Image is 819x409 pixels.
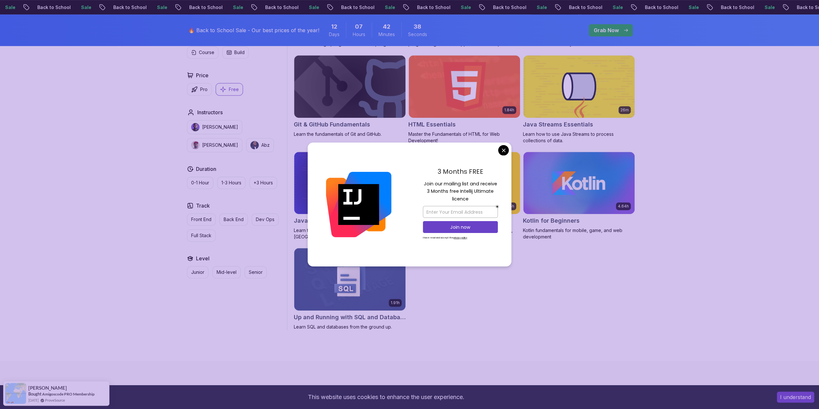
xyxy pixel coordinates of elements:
span: Hours [353,31,365,38]
p: Learn how to use Java Streams to process collections of data. [523,131,635,144]
p: Sale [752,4,773,11]
span: 42 Minutes [383,22,390,31]
a: Up and Running with SQL and Databases card1.91hUp and Running with SQL and DatabasesLearn SQL and... [294,248,406,330]
p: Back to School [25,4,69,11]
p: Free [229,86,239,93]
p: Sale [220,4,241,11]
a: Git & GitHub Fundamentals cardGit & GitHub FundamentalsLearn the fundamentals of Git and GitHub. [294,55,406,137]
a: HTML Essentials card1.84hHTML EssentialsMaster the Fundamentals of HTML for Web Development! [408,55,520,144]
h2: Level [196,255,209,262]
p: Back to School [177,4,220,11]
button: instructor img[PERSON_NAME] [187,138,242,152]
button: Accept cookies [777,392,814,403]
button: 0-1 Hour [187,177,213,189]
p: Kotlin fundamentals for mobile, game, and web development [523,227,635,240]
p: Front End [191,216,211,223]
button: Free [216,83,243,96]
img: Java Unit Testing Essentials card [294,152,405,214]
p: Sale [296,4,317,11]
span: Days [329,31,340,38]
p: 1.91h [391,300,400,305]
h2: Up and Running with SQL and Databases [294,313,406,322]
p: Full Stack [191,232,211,239]
div: This website uses cookies to enhance the user experience. [5,390,767,404]
p: 1.84h [504,107,514,113]
a: Java Unit Testing Essentials card38mJava Unit Testing EssentialsLearn the basics of unit testing ... [294,152,406,240]
p: Junior [191,269,204,275]
a: ProveSource [45,397,65,403]
p: Sale [600,4,621,11]
img: Java Streams Essentials card [523,55,635,118]
p: Pro [200,86,208,93]
p: 4.64h [618,204,629,209]
p: Sale [372,4,393,11]
button: Dev Ops [252,213,279,226]
h2: Duration [196,165,216,173]
p: Course [199,49,214,56]
p: Back to School [708,4,752,11]
h2: HTML Essentials [408,120,456,129]
img: Git & GitHub Fundamentals card [294,55,405,118]
p: 1-3 Hours [221,180,241,186]
button: 1-3 Hours [217,177,246,189]
h2: Java Streams Essentials [523,120,593,129]
p: Sale [524,4,545,11]
a: Java Streams Essentials card26mJava Streams EssentialsLearn how to use Java Streams to process co... [523,55,635,144]
img: provesource social proof notification image [5,383,26,404]
button: Back End [219,213,248,226]
span: 7 Hours [355,22,363,31]
p: Back to School [405,4,448,11]
button: Mid-level [212,266,241,278]
p: [PERSON_NAME] [202,142,238,148]
button: Front End [187,213,216,226]
p: Master the Fundamentals of HTML for Web Development! [408,131,520,144]
button: Senior [245,266,267,278]
p: Learn SQL and databases from the ground up. [294,324,406,330]
p: Abz [261,142,270,148]
button: instructor img[PERSON_NAME] [187,120,242,134]
a: Amigoscode PRO Membership [42,392,95,396]
p: +3 Hours [254,180,273,186]
img: instructor img [191,141,200,149]
span: 38 Seconds [414,22,421,31]
p: Mid-level [217,269,237,275]
h2: Git & GitHub Fundamentals [294,120,370,129]
span: [PERSON_NAME] [28,385,67,391]
p: Dev Ops [256,216,275,223]
p: Back to School [632,4,676,11]
button: instructor imgAbz [246,138,274,152]
p: Sale [144,4,165,11]
p: [PERSON_NAME] [202,124,238,130]
img: HTML Essentials card [409,55,520,118]
img: instructor img [250,141,259,149]
h2: Instructors [197,108,223,116]
p: Learn the basics of unit testing in [GEOGRAPHIC_DATA]. [294,227,406,240]
p: Back to School [253,4,296,11]
img: Kotlin for Beginners card [523,152,635,214]
span: Bought [28,391,42,396]
p: 🔥 Back to School Sale - Our best prices of the year! [188,26,319,34]
p: Sale [448,4,469,11]
span: 12 Days [331,22,337,31]
p: Learn the fundamentals of Git and GitHub. [294,131,406,137]
span: Minutes [378,31,395,38]
span: Seconds [408,31,427,38]
button: Pro [187,83,212,96]
p: 0-1 Hour [191,180,209,186]
p: Build [234,49,245,56]
img: instructor img [191,123,200,131]
a: Kotlin for Beginners card4.64hKotlin for BeginnersKotlin fundamentals for mobile, game, and web d... [523,152,635,240]
p: Sale [69,4,89,11]
p: Back to School [101,4,144,11]
button: Full Stack [187,229,216,242]
p: Back to School [556,4,600,11]
h2: Price [196,71,209,79]
h2: Track [196,202,210,209]
button: +3 Hours [249,177,277,189]
p: Back to School [480,4,524,11]
p: Sale [676,4,697,11]
h2: Java Unit Testing Essentials [294,216,375,225]
button: Course [187,46,219,59]
p: Grab Now [594,26,619,34]
p: Back End [224,216,244,223]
